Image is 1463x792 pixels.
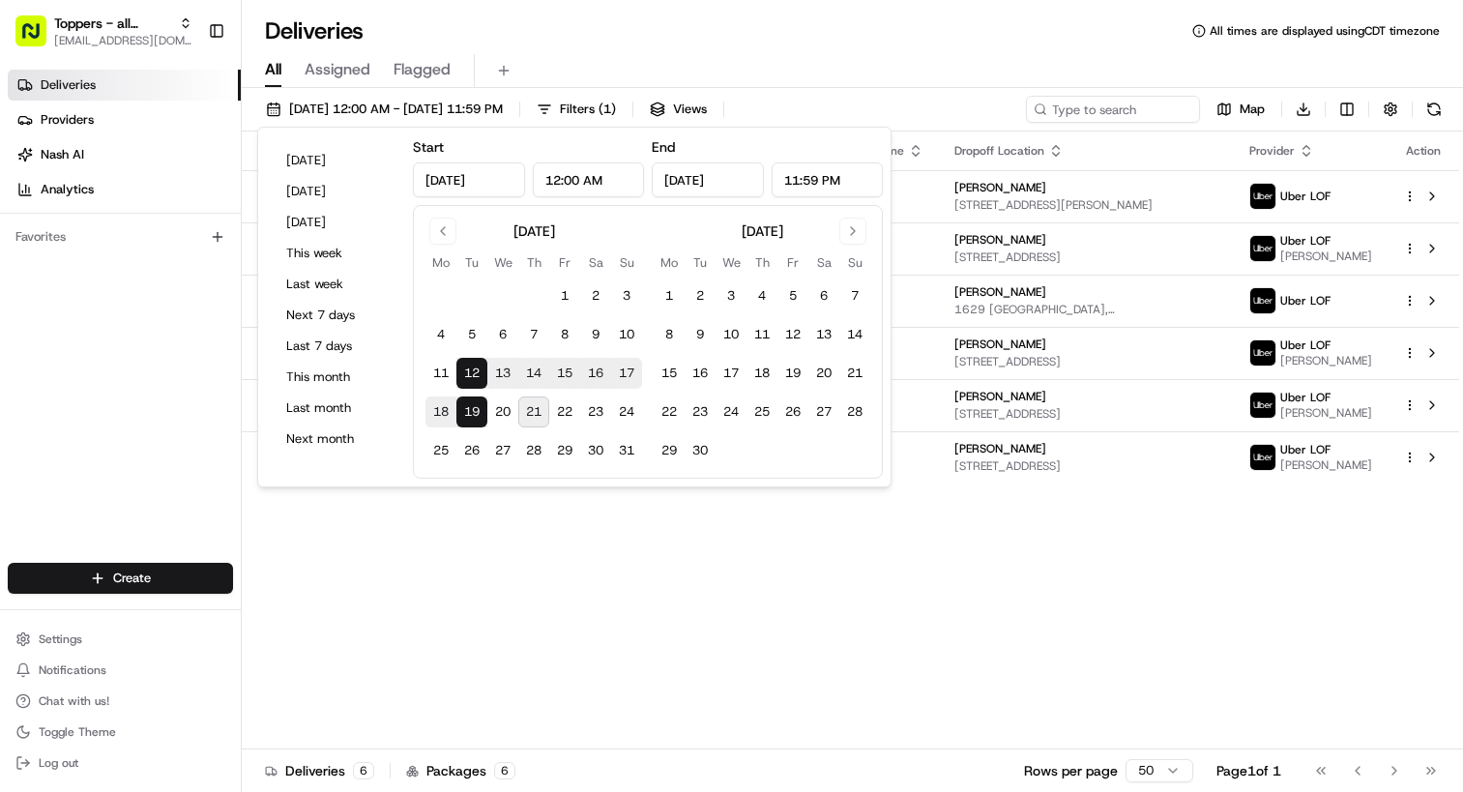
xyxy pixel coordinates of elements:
button: 2 [685,280,716,311]
img: Aaron Edelman [19,281,50,312]
input: Type to search [1026,96,1200,123]
button: 18 [425,396,456,427]
th: Wednesday [487,252,518,273]
span: Provider [1249,143,1295,159]
button: 16 [580,358,611,389]
button: 19 [777,358,808,389]
span: • [161,300,167,315]
button: 6 [487,319,518,350]
button: Last month [278,395,394,422]
button: [DATE] [278,209,394,236]
span: [STREET_ADDRESS] [954,354,1218,369]
span: [PERSON_NAME] [60,352,157,367]
div: 6 [494,762,515,779]
button: 15 [549,358,580,389]
span: Toppers - all locations [54,14,171,33]
th: Tuesday [456,252,487,273]
span: [PERSON_NAME] [60,300,157,315]
div: Favorites [8,221,233,252]
input: Date [652,162,764,197]
span: Notifications [39,662,106,678]
span: [STREET_ADDRESS][PERSON_NAME] [954,197,1218,213]
button: 10 [716,319,746,350]
span: Map [1240,101,1265,118]
th: Tuesday [685,252,716,273]
button: 20 [487,396,518,427]
img: 8571987876998_91fb9ceb93ad5c398215_72.jpg [41,185,75,220]
button: 23 [580,396,611,427]
span: Filters [560,101,616,118]
button: Go to next month [839,218,866,245]
a: Powered byPylon [136,479,234,494]
button: This week [278,240,394,267]
button: 9 [580,319,611,350]
button: 5 [456,319,487,350]
button: 3 [611,280,642,311]
button: 18 [746,358,777,389]
button: 20 [808,358,839,389]
button: Log out [8,749,233,777]
div: Action [1403,143,1444,159]
input: Date [413,162,525,197]
button: This month [278,364,394,391]
button: 6 [808,280,839,311]
img: uber-new-logo.jpeg [1250,393,1275,418]
button: 7 [839,280,870,311]
span: ( 1 ) [599,101,616,118]
a: 💻API Documentation [156,425,318,459]
button: 14 [839,319,870,350]
div: Past conversations [19,251,130,267]
span: Uber LOF [1280,442,1331,457]
span: [PERSON_NAME] [954,180,1046,195]
button: 7 [518,319,549,350]
input: Time [772,162,884,197]
img: 1736555255976-a54dd68f-1ca7-489b-9aae-adbdc363a1c4 [39,353,54,368]
th: Monday [425,252,456,273]
span: [PERSON_NAME] [954,441,1046,456]
span: • [161,352,167,367]
button: 19 [456,396,487,427]
th: Thursday [518,252,549,273]
th: Friday [549,252,580,273]
button: 15 [654,358,685,389]
span: Log out [39,755,78,771]
button: 5 [777,280,808,311]
button: 29 [654,435,685,466]
button: 24 [716,396,746,427]
div: 📗 [19,434,35,450]
button: Last 7 days [278,333,394,360]
span: API Documentation [183,432,310,452]
th: Saturday [808,252,839,273]
button: 11 [425,358,456,389]
span: [STREET_ADDRESS] [954,406,1218,422]
button: 17 [611,358,642,389]
img: uber-new-logo.jpeg [1250,445,1275,470]
th: Sunday [611,252,642,273]
p: Rows per page [1024,761,1118,780]
div: We're available if you need us! [87,204,266,220]
th: Sunday [839,252,870,273]
button: Chat with us! [8,688,233,715]
button: 31 [611,435,642,466]
span: Knowledge Base [39,432,148,452]
a: Nash AI [8,139,241,170]
button: 26 [777,396,808,427]
button: Start new chat [329,191,352,214]
button: 3 [716,280,746,311]
button: 21 [839,358,870,389]
button: 22 [549,396,580,427]
span: Providers [41,111,94,129]
button: Toppers - all locations[EMAIL_ADDRESS][DOMAIN_NAME] [8,8,200,54]
div: [DATE] [742,221,783,241]
span: Flagged [394,58,451,81]
input: Time [533,162,645,197]
span: Views [673,101,707,118]
span: [DATE] [171,352,211,367]
input: Clear [50,125,319,145]
span: [PERSON_NAME] [954,284,1046,300]
label: End [652,138,675,156]
button: 4 [746,280,777,311]
button: Next month [278,425,394,453]
span: All [265,58,281,81]
span: [PERSON_NAME] [954,232,1046,248]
